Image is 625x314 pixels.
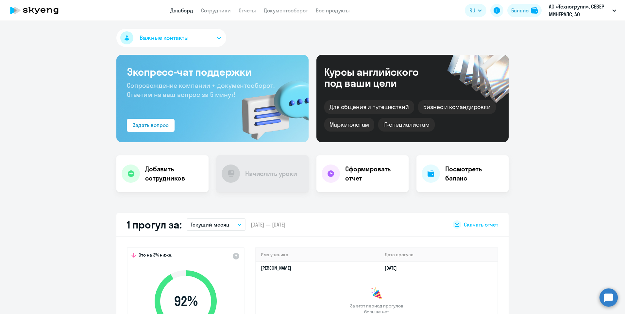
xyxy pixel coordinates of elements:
div: Для общения и путешествий [324,100,414,114]
div: Задать вопрос [133,121,169,129]
span: Это на 3% ниже, [139,252,172,260]
img: bg-img [232,69,309,142]
a: [DATE] [385,265,402,271]
h3: Экспресс-чат поддержки [127,65,298,78]
p: АО «Техногрупп», СЕВЕР МИНЕРАЛС, АО [549,3,610,18]
span: 92 % [148,293,223,309]
a: Сотрудники [201,7,231,14]
div: Баланс [511,7,529,14]
a: Документооборот [264,7,308,14]
th: Имя ученика [256,248,380,261]
button: Текущий месяц [187,218,245,231]
button: Важные контакты [116,29,226,47]
h4: Начислить уроки [245,169,297,178]
h4: Посмотреть баланс [445,165,503,183]
a: Отчеты [239,7,256,14]
button: Балансbalance [507,4,542,17]
div: Курсы английского под ваши цели [324,66,436,88]
h4: Добавить сотрудников [145,165,203,183]
button: Задать вопрос [127,119,175,132]
a: Дашборд [170,7,193,14]
a: Все продукты [316,7,350,14]
a: [PERSON_NAME] [261,265,291,271]
th: Дата прогула [380,248,498,261]
span: Сопровождение компании + документооборот. Ответим на ваш вопрос за 5 минут! [127,81,275,99]
div: IT-специалистам [378,118,434,132]
div: Бизнес и командировки [418,100,496,114]
h4: Сформировать отчет [345,165,403,183]
button: RU [465,4,486,17]
span: [DATE] — [DATE] [251,221,285,228]
div: Маркетологам [324,118,374,132]
img: congrats [370,287,383,300]
h2: 1 прогул за: [127,218,181,231]
span: Важные контакты [140,34,189,42]
span: RU [469,7,475,14]
img: balance [531,7,538,14]
button: АО «Техногрупп», СЕВЕР МИНЕРАЛС, АО [546,3,619,18]
span: Скачать отчет [464,221,498,228]
p: Текущий месяц [191,221,229,228]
